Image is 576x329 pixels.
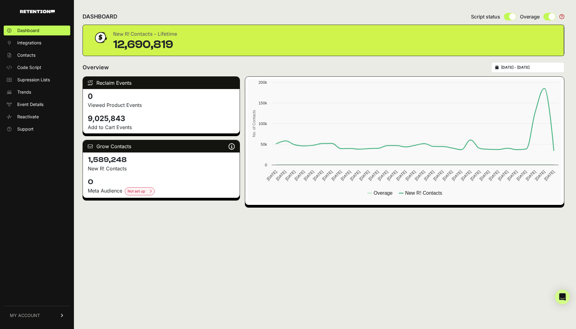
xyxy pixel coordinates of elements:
div: New R! Contacts - Lifetime [113,30,177,39]
text: [DATE] [331,169,343,181]
text: [DATE] [386,169,398,181]
text: [DATE] [543,169,555,181]
span: Dashboard [17,27,39,34]
text: [DATE] [358,169,370,181]
a: Contacts [4,50,70,60]
a: Integrations [4,38,70,48]
a: Supression Lists [4,75,70,85]
a: Event Details [4,100,70,109]
text: [DATE] [506,169,518,181]
span: Supression Lists [17,77,50,83]
text: [DATE] [414,169,426,181]
text: [DATE] [423,169,435,181]
text: [DATE] [284,169,296,181]
div: Reclaim Events [83,77,240,89]
span: Trends [17,89,31,95]
p: Add to Cart Events [88,124,235,131]
text: [DATE] [497,169,509,181]
text: [DATE] [321,169,333,181]
text: [DATE] [451,169,463,181]
h2: Overview [83,63,109,72]
h4: 0 [88,91,235,101]
text: [DATE] [377,169,389,181]
text: [DATE] [349,169,361,181]
a: Trends [4,87,70,97]
text: [DATE] [312,169,324,181]
text: [DATE] [488,169,500,181]
text: [DATE] [534,169,546,181]
h4: 9,025,843 [88,114,235,124]
text: [DATE] [478,169,490,181]
text: [DATE] [275,169,287,181]
div: Meta Audience [88,187,235,195]
text: 150k [258,101,267,105]
a: MY ACCOUNT [4,306,70,325]
span: Contacts [17,52,35,58]
text: [DATE] [469,169,481,181]
p: Viewed Product Events [88,101,235,109]
text: [DATE] [441,169,453,181]
img: Retention.com [20,10,55,13]
div: Open Intercom Messenger [555,290,570,304]
text: [DATE] [340,169,352,181]
a: Reactivate [4,112,70,122]
text: Overage [374,190,392,196]
text: No. of Contacts [252,110,256,137]
text: [DATE] [404,169,416,181]
text: [DATE] [303,169,315,181]
span: Script status [471,13,500,20]
text: [DATE] [460,169,472,181]
text: 100k [258,121,267,126]
h2: DASHBOARD [83,12,117,21]
a: Dashboard [4,26,70,35]
text: [DATE] [395,169,407,181]
text: New R! Contacts [405,190,442,196]
text: [DATE] [367,169,379,181]
h4: 1,589,248 [88,155,235,165]
text: [DATE] [266,169,278,181]
text: 200k [258,80,267,85]
a: Support [4,124,70,134]
span: Event Details [17,101,43,108]
div: Grow Contacts [83,140,240,152]
span: Support [17,126,34,132]
text: 50k [261,142,267,147]
text: [DATE] [432,169,444,181]
p: New R! Contacts [88,165,235,172]
span: Overage [520,13,540,20]
a: Code Script [4,63,70,72]
h4: 0 [88,177,235,187]
img: dollar-coin-05c43ed7efb7bc0c12610022525b4bbbb207c7efeef5aecc26f025e68dcafac9.png [93,30,108,45]
span: Reactivate [17,114,39,120]
span: Integrations [17,40,41,46]
div: 12,690,819 [113,39,177,51]
text: [DATE] [515,169,527,181]
text: [DATE] [294,169,306,181]
text: 0 [265,163,267,167]
span: MY ACCOUNT [10,312,40,319]
span: Code Script [17,64,41,71]
text: [DATE] [525,169,537,181]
